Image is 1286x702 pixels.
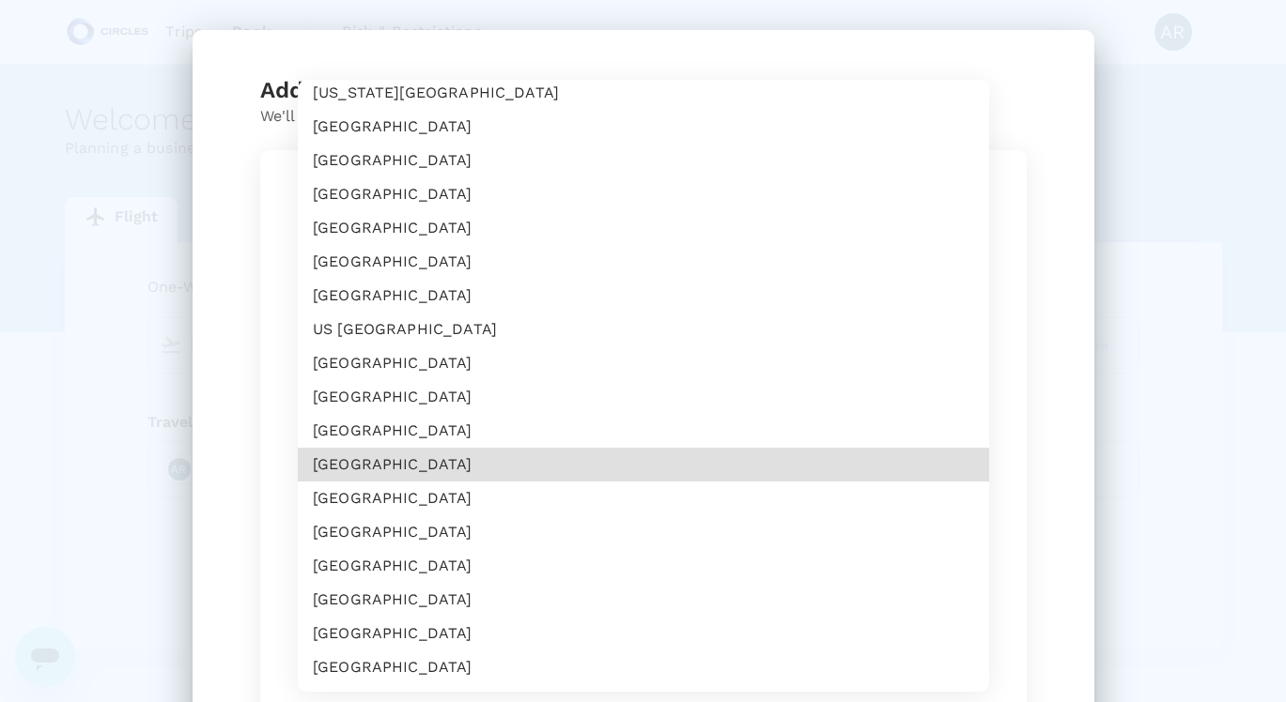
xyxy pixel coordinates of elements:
[298,549,989,583] li: [GEOGRAPHIC_DATA]
[298,144,989,177] li: [GEOGRAPHIC_DATA]
[298,617,989,650] li: [GEOGRAPHIC_DATA]
[298,583,989,617] li: [GEOGRAPHIC_DATA]
[298,76,989,110] li: [US_STATE][GEOGRAPHIC_DATA]
[298,414,989,448] li: [GEOGRAPHIC_DATA]
[298,245,989,279] li: [GEOGRAPHIC_DATA]
[298,650,989,684] li: [GEOGRAPHIC_DATA]
[298,481,989,515] li: [GEOGRAPHIC_DATA]
[298,211,989,245] li: [GEOGRAPHIC_DATA]
[298,110,989,144] li: [GEOGRAPHIC_DATA]
[298,515,989,549] li: [GEOGRAPHIC_DATA]
[298,448,989,481] li: [GEOGRAPHIC_DATA]
[298,380,989,414] li: [GEOGRAPHIC_DATA]
[298,177,989,211] li: [GEOGRAPHIC_DATA]
[298,279,989,313] li: [GEOGRAPHIC_DATA]
[298,313,989,346] li: US [GEOGRAPHIC_DATA]
[298,346,989,380] li: [GEOGRAPHIC_DATA]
